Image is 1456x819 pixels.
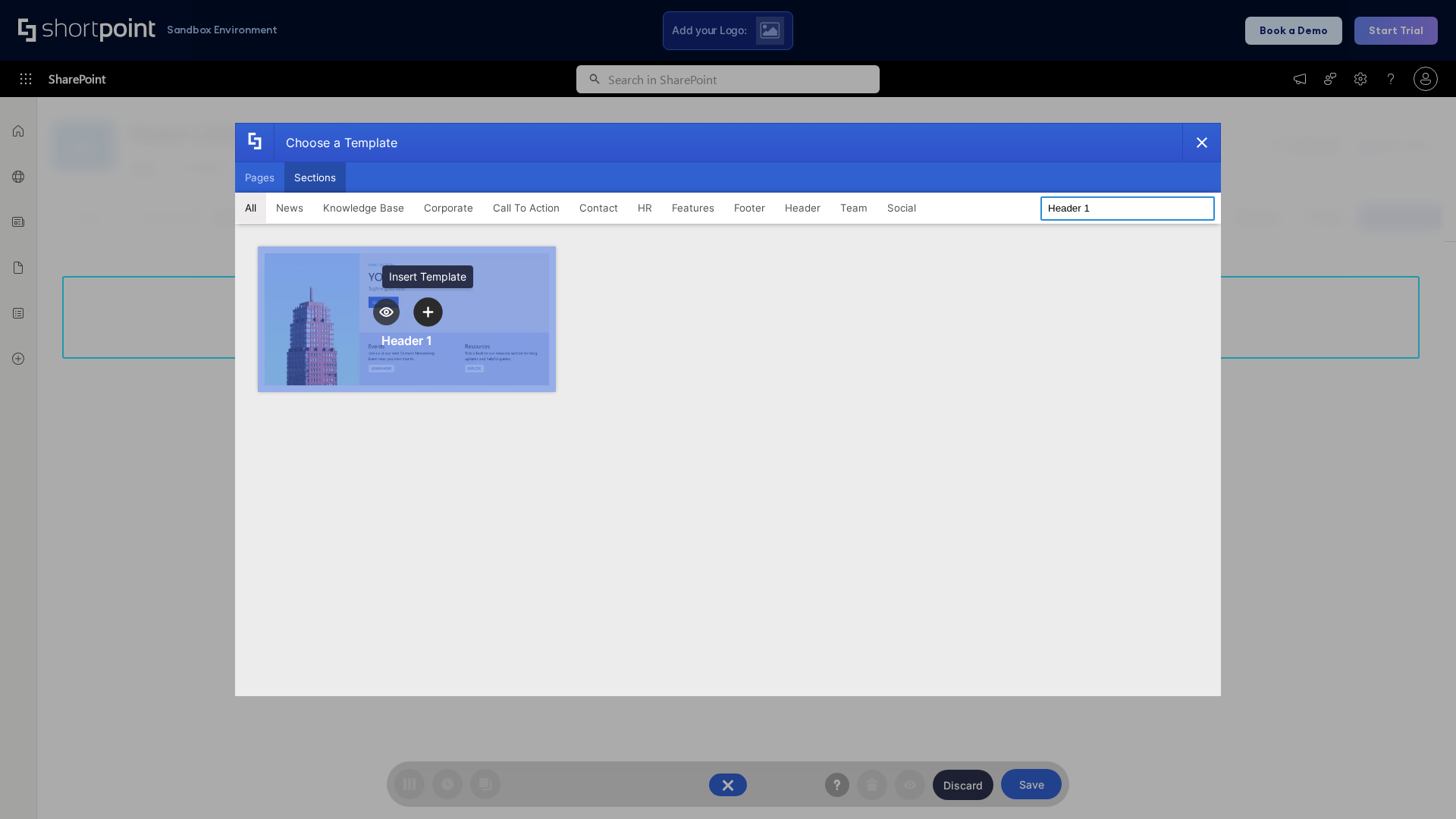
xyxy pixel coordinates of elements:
[313,193,414,223] button: Knowledge Base
[284,162,346,193] button: Sections
[1040,196,1215,221] input: Search
[235,162,284,193] button: Pages
[483,193,570,223] button: Call To Action
[628,193,662,223] button: HR
[1380,746,1456,819] iframe: Chat Widget
[877,193,926,223] button: Social
[235,123,1221,696] div: template selector
[274,124,397,162] div: Choose a Template
[830,193,877,223] button: Team
[381,333,432,348] div: Header 1
[662,193,724,223] button: Features
[266,193,313,223] button: News
[724,193,775,223] button: Footer
[775,193,830,223] button: Header
[570,193,628,223] button: Contact
[414,193,483,223] button: Corporate
[235,193,266,223] button: All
